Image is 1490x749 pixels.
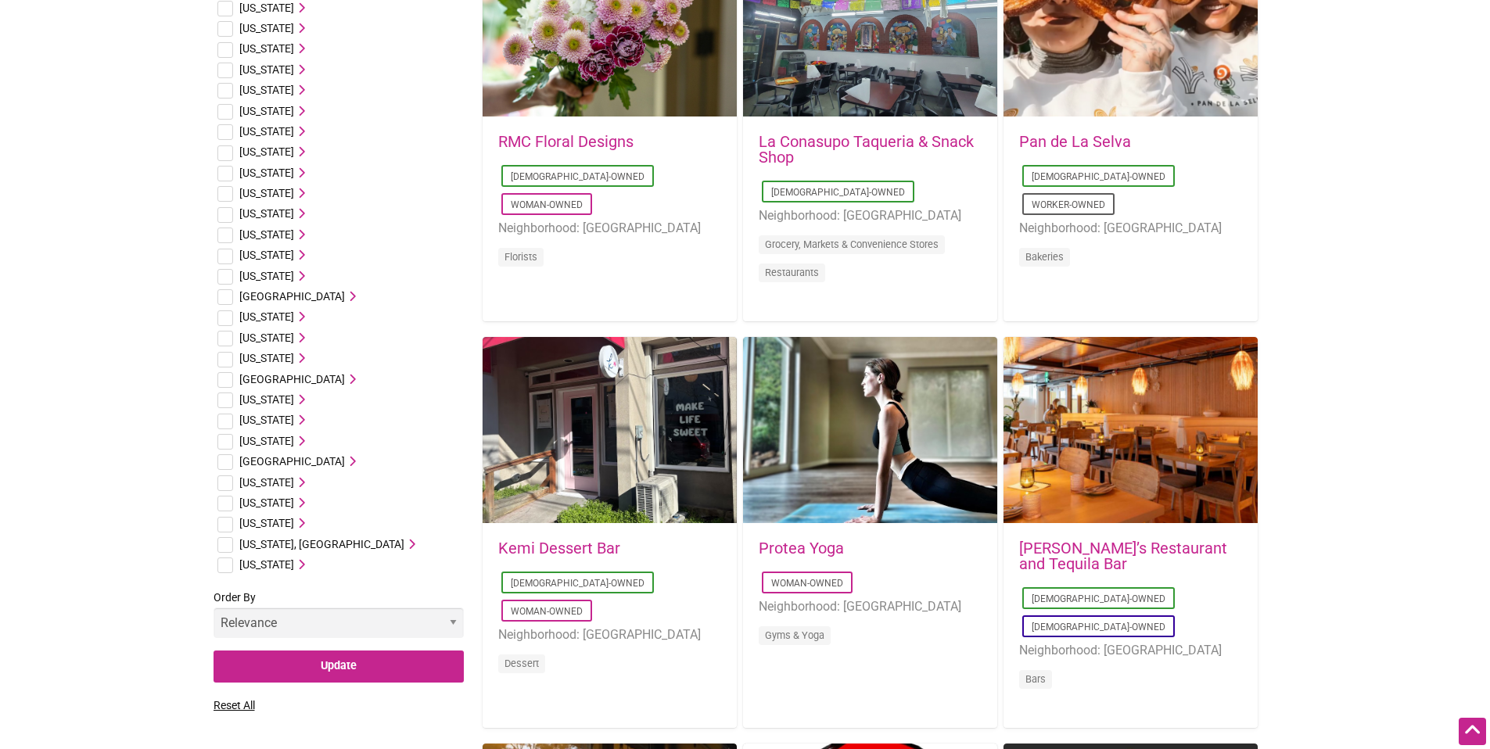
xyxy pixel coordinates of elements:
a: [PERSON_NAME]’s Restaurant and Tequila Bar [1019,539,1227,573]
span: [US_STATE] [239,63,294,76]
a: [DEMOGRAPHIC_DATA]-Owned [511,578,644,589]
a: [DEMOGRAPHIC_DATA]-Owned [771,187,905,198]
a: Bars [1025,673,1046,685]
span: [US_STATE] [239,167,294,179]
a: La Conasupo Taqueria & Snack Shop [759,132,974,167]
span: [US_STATE] [239,270,294,282]
a: [DEMOGRAPHIC_DATA]-Owned [511,171,644,182]
span: [US_STATE] [239,125,294,138]
span: [US_STATE] [239,2,294,14]
span: [US_STATE] [239,331,294,344]
span: [US_STATE] [239,22,294,34]
li: Neighborhood: [GEOGRAPHIC_DATA] [1019,218,1242,238]
a: Woman-Owned [771,578,843,589]
span: [US_STATE] [239,207,294,220]
li: Neighborhood: [GEOGRAPHIC_DATA] [1019,640,1242,661]
span: [US_STATE] [239,393,294,406]
span: [US_STATE] [239,517,294,529]
span: [US_STATE] [239,310,294,323]
span: [US_STATE], [GEOGRAPHIC_DATA] [239,538,404,550]
a: [DEMOGRAPHIC_DATA]-Owned [1032,622,1165,633]
a: Dessert [504,658,539,669]
a: Kemi Dessert Bar [498,539,620,557]
input: Update [214,650,464,683]
li: Neighborhood: [GEOGRAPHIC_DATA] [759,206,982,226]
span: [US_STATE] [239,42,294,55]
span: [GEOGRAPHIC_DATA] [239,290,345,303]
label: Order By [214,588,464,650]
span: [US_STATE] [239,414,294,426]
li: Neighborhood: [GEOGRAPHIC_DATA] [759,597,982,617]
span: [US_STATE] [239,352,294,364]
span: [US_STATE] [239,249,294,261]
li: Neighborhood: [GEOGRAPHIC_DATA] [498,625,721,645]
span: [US_STATE] [239,105,294,117]
a: Worker-Owned [1032,199,1105,210]
a: Bakeries [1025,251,1064,263]
span: [GEOGRAPHIC_DATA] [239,455,345,468]
a: [DEMOGRAPHIC_DATA]-Owned [1032,593,1165,604]
a: [DEMOGRAPHIC_DATA]-Owned [1032,171,1165,182]
span: [US_STATE] [239,435,294,447]
a: Gyms & Yoga [765,629,824,641]
span: [US_STATE] [239,187,294,199]
a: Grocery, Markets & Convenience Stores [765,238,939,250]
a: RMC Floral Designs [498,132,634,151]
a: Reset All [214,699,255,711]
a: Woman-Owned [511,606,583,617]
span: [US_STATE] [239,496,294,509]
span: [US_STATE] [239,84,294,96]
span: [US_STATE] [239,145,294,158]
a: Woman-Owned [511,199,583,210]
a: Protea Yoga [759,539,844,557]
span: [GEOGRAPHIC_DATA] [239,373,345,385]
li: Neighborhood: [GEOGRAPHIC_DATA] [498,218,721,238]
div: Scroll Back to Top [1459,718,1486,745]
a: Florists [504,251,537,263]
a: Restaurants [765,267,819,278]
select: Order By [214,607,464,638]
span: [US_STATE] [239,228,294,241]
span: [US_STATE] [239,558,294,571]
a: Pan de La Selva [1019,132,1131,151]
span: [US_STATE] [239,476,294,489]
